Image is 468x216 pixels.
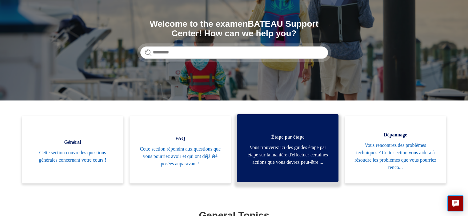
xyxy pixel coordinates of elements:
[246,133,329,141] span: Étape par étape
[354,142,437,171] span: Vous rencontrez des problèmes techniques ? Cette section vous aidera à résoudre les problèmes que...
[130,116,231,183] a: FAQ Cette section répondra aux questions que vous pourriez avoir et qui ont déjà été posées aupar...
[139,145,222,167] span: Cette section répondra aux questions que vous pourriez avoir et qui ont déjà été posées auparavant !
[237,114,338,182] a: Étape par étape Vous trouverez ici des guides étape par étape sur la manière d'effectuer certaine...
[31,149,114,164] span: Cette section couvre les questions générales concernant votre cours !
[22,116,123,183] a: Général Cette section couvre les questions générales concernant votre cours !
[140,19,328,38] h1: Welcome to the examenBATEAU Support Center! How can we help you?
[31,139,114,146] span: Général
[139,135,222,142] span: FAQ
[140,46,328,59] input: Rechercher
[246,144,329,166] span: Vous trouverez ici des guides étape par étape sur la manière d'effectuer certaines actions que vo...
[447,195,463,211] button: Live chat
[345,116,446,183] a: Dépannage Vous rencontrez des problèmes techniques ? Cette section vous aidera à résoudre les pro...
[354,131,437,139] span: Dépannage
